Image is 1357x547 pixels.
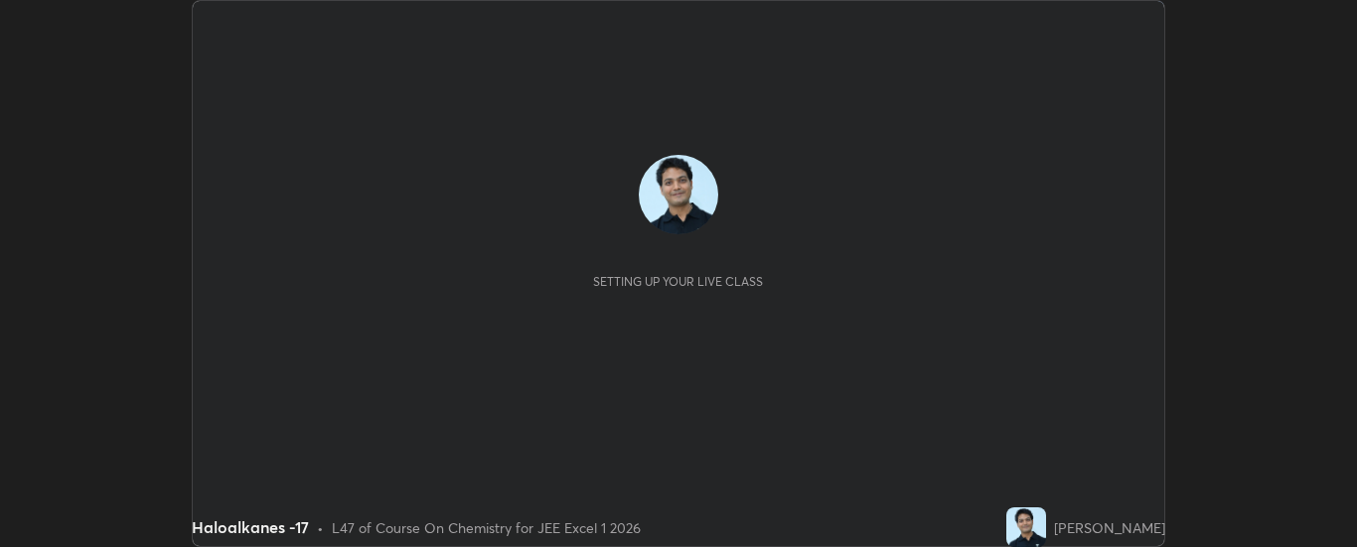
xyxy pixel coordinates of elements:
[593,274,763,289] div: Setting up your live class
[332,517,641,538] div: L47 of Course On Chemistry for JEE Excel 1 2026
[1054,517,1165,538] div: [PERSON_NAME]
[317,517,324,538] div: •
[639,155,718,234] img: a66c93c3f3b24783b2fbdc83a771ea14.jpg
[1006,507,1046,547] img: a66c93c3f3b24783b2fbdc83a771ea14.jpg
[192,515,309,539] div: Haloalkanes -17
